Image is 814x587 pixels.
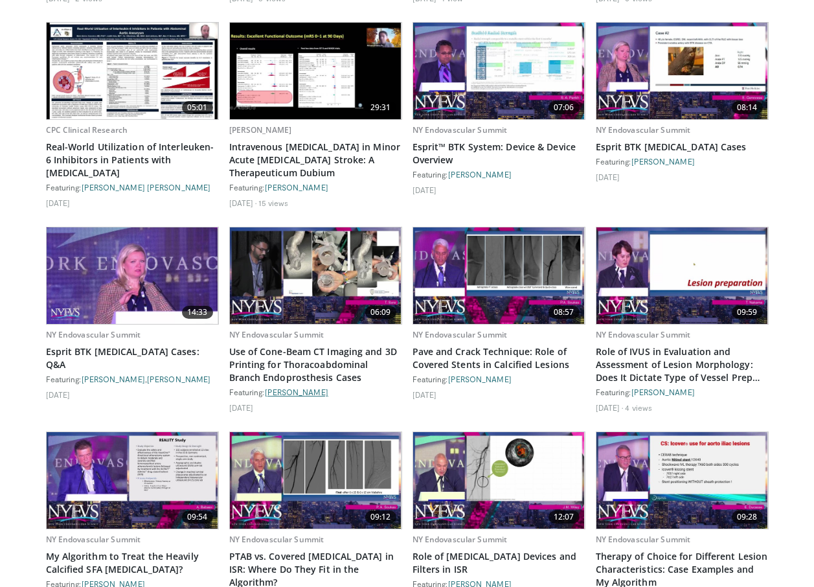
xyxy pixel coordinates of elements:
div: Featuring: , [46,374,219,384]
img: d9779daf-6d7a-47da-b925-220484df2ded.620x360_q85_upscale.jpg [230,227,401,324]
a: Esprit™ BTK System: Device & Device Overview [413,141,585,167]
span: 09:59 [732,306,763,319]
a: Esprit BTK [MEDICAL_DATA] Cases [596,141,769,154]
a: Real-World Utilization of Interleuken-6 Inhibitors in Patients with [MEDICAL_DATA] [46,141,219,179]
a: 08:14 [596,23,768,119]
a: 08:57 [413,227,585,324]
li: 4 views [625,402,652,413]
li: [DATE] [596,402,624,413]
a: 14:33 [47,227,218,324]
span: 06:09 [365,306,396,319]
a: Use of Cone-Beam CT Imaging and 3D Printing for Thoracoabdominal Branch Endoprosthesis Cases [229,345,402,384]
span: 12:07 [548,511,580,524]
a: NY Endovascular Summit [596,124,691,135]
img: 305149c6-2c69-4385-ad45-577dffb47bce.620x360_q85_upscale.jpg [596,23,768,119]
a: Esprit BTK [MEDICAL_DATA] Cases: Q&A [46,345,219,371]
li: [DATE] [229,402,254,413]
a: [PERSON_NAME] [631,387,695,397]
img: 480e8b5e-ad78-4e44-a77e-89078085b7cc.620x360_q85_upscale.jpg [230,23,401,119]
span: 29:31 [365,101,396,114]
li: [DATE] [413,185,437,195]
div: Featuring: [596,156,769,167]
a: 09:12 [230,432,401,529]
span: 07:06 [548,101,580,114]
a: My Algorithm to Treat the Heavily Calcified SFA [MEDICAL_DATA]? [46,550,219,576]
span: 14:33 [182,306,213,319]
div: Featuring: [229,182,402,192]
li: [DATE] [46,198,71,208]
a: [PERSON_NAME] [229,124,292,135]
a: NY Endovascular Summit [46,534,141,545]
a: [PERSON_NAME] [631,157,695,166]
a: NY Endovascular Summit [229,329,324,340]
a: [PERSON_NAME] [147,374,210,384]
a: [PERSON_NAME] [265,183,328,192]
a: 05:01 [47,23,218,119]
div: Featuring: [229,387,402,397]
a: 09:54 [47,432,218,529]
a: NY Endovascular Summit [413,329,508,340]
a: [PERSON_NAME] [265,387,328,397]
a: NY Endovascular Summit [229,534,324,545]
div: Featuring: [46,182,219,192]
a: NY Endovascular Summit [596,329,691,340]
div: Featuring: [596,387,769,397]
span: 09:54 [182,511,213,524]
div: Featuring: [413,374,585,384]
a: Intravenous [MEDICAL_DATA] in Minor Acute [MEDICAL_DATA] Stroke: A Therapeuticum Dubium [229,141,402,179]
span: 05:01 [182,101,213,114]
li: [DATE] [413,389,437,400]
a: Role of IVUS in Evaluation and Assessment of Lesion Morphology: Does It Dictate Type of Vessel Pr... [596,345,769,384]
a: 07:06 [413,23,585,119]
img: a74679b0-50f0-4cca-af48-adafdb10996c.620x360_q85_upscale.jpg [596,227,768,324]
a: [PERSON_NAME] [PERSON_NAME] [82,183,211,192]
img: 6394259a-6602-410c-8f27-ca668f8f4be9.620x360_q85_upscale.jpg [47,432,218,529]
a: 09:28 [596,432,768,529]
a: 12:07 [413,432,585,529]
img: c73c3bf0-4480-4f80-ac10-9cec0535f287.620x360_q85_upscale.jpg [413,227,585,324]
span: 09:12 [365,511,396,524]
li: [DATE] [46,389,71,400]
li: [DATE] [229,198,257,208]
a: NY Endovascular Summit [596,534,691,545]
a: NY Endovascular Summit [413,534,508,545]
span: 08:14 [732,101,763,114]
a: 09:59 [596,227,768,324]
a: 06:09 [230,227,401,324]
img: 336ad7ee-00ff-4f8f-a76e-9a162e4764d5.620x360_q85_upscale.jpg [413,432,585,529]
img: 397e2e30-38e9-4c81-bcfc-915d945c554e.620x360_q85_upscale.jpg [596,432,768,529]
a: [PERSON_NAME] [448,170,512,179]
img: 18a3c1c9-4662-4167-87b6-584f659e894f.620x360_q85_upscale.jpg [47,23,218,119]
a: Pave and Crack Technique: Role of Covered Stents in Calcified Lesions [413,345,585,371]
img: b455ab7e-956e-4915-ba32-b5693918dd68.620x360_q85_upscale.jpg [230,432,401,529]
a: [PERSON_NAME] [448,374,512,384]
a: 29:31 [230,23,401,119]
a: CPC Clinical Research [46,124,128,135]
li: 15 views [258,198,288,208]
li: [DATE] [596,172,620,182]
a: Role of [MEDICAL_DATA] Devices and Filters in ISR [413,550,585,576]
a: NY Endovascular Summit [413,124,508,135]
img: 95c5928d-3d51-48bd-91b0-76a1fcb23b6b.620x360_q85_upscale.jpg [413,23,585,119]
a: [PERSON_NAME] [82,374,145,384]
span: 08:57 [548,306,580,319]
div: Featuring: [413,169,585,179]
a: NY Endovascular Summit [46,329,141,340]
span: 09:28 [732,511,763,524]
img: 07108776-f8b0-4cd8-902c-0357c8d30b94.620x360_q85_upscale.jpg [47,227,218,324]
